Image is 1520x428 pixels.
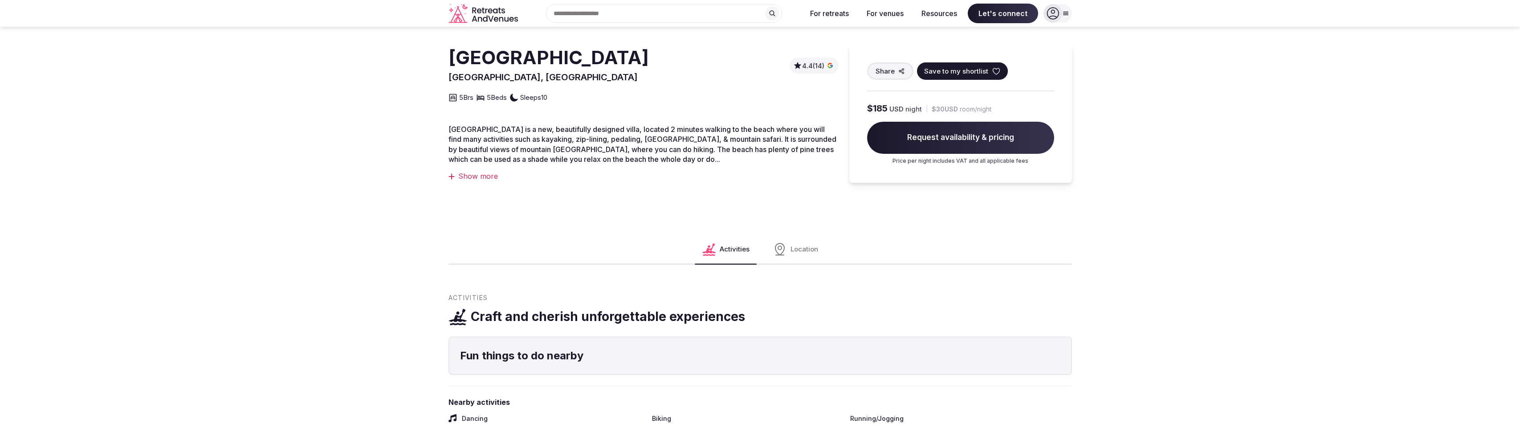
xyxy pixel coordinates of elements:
[460,348,1060,363] h4: Fun things to do nearby
[448,171,839,181] div: Show more
[889,104,904,114] span: USD
[925,104,928,113] div: |
[968,4,1038,23] span: Let's connect
[850,414,904,423] span: Running/Jogging
[876,66,895,76] span: Share
[960,105,991,114] span: room/night
[448,72,638,82] span: [GEOGRAPHIC_DATA], [GEOGRAPHIC_DATA]
[520,93,547,102] span: Sleeps 10
[448,397,1072,407] span: Nearby activities
[487,93,507,102] span: 5 Beds
[905,104,922,114] span: night
[448,45,649,71] h2: [GEOGRAPHIC_DATA]
[462,414,488,423] span: Dancing
[448,4,520,24] a: Visit the homepage
[448,293,488,302] span: Activities
[917,62,1008,80] button: Save to my shortlist
[932,105,958,114] span: $30 USD
[448,125,836,164] span: [GEOGRAPHIC_DATA] is a new, beautifully designed villa, located 2 minutes walking to the beach wh...
[471,308,745,325] h3: Craft and cherish unforgettable experiences
[652,414,671,423] span: Biking
[720,244,750,254] span: Activities
[867,62,913,80] button: Share
[867,157,1054,165] p: Price per night includes VAT and all applicable fees
[791,244,818,254] span: Location
[448,4,520,24] svg: Retreats and Venues company logo
[793,61,835,70] button: 4.4(14)
[860,4,911,23] button: For venues
[459,93,473,102] span: 5 Brs
[914,4,964,23] button: Resources
[803,4,856,23] button: For retreats
[867,122,1054,154] span: Request availability & pricing
[867,102,888,115] span: $185
[802,62,824,70] span: 4.4 (14)
[924,66,988,76] span: Save to my shortlist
